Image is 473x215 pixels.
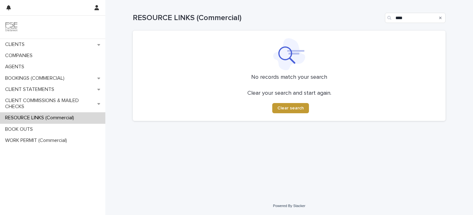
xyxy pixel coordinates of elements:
[3,64,29,70] p: AGENTS
[3,75,70,81] p: BOOKINGS (COMMERCIAL)
[3,115,79,121] p: RESOURCE LINKS (Commercial)
[140,74,438,81] p: No records match your search
[277,106,304,110] span: Clear search
[247,90,331,97] p: Clear your search and start again.
[3,86,59,93] p: CLIENT STATEMENTS
[3,41,30,48] p: CLIENTS
[385,13,446,23] input: Search
[5,21,18,33] img: 9JgRvJ3ETPGCJDhvPVA5
[3,137,72,144] p: WORK PERMIT (Commercial)
[272,103,309,113] button: Clear search
[3,53,38,59] p: COMPANIES
[3,126,38,132] p: BOOK OUTS
[133,13,382,23] h1: RESOURCE LINKS (Commercial)
[3,98,97,110] p: CLIENT COMMISSIONS & MAILED CHECKS
[273,204,305,208] a: Powered By Stacker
